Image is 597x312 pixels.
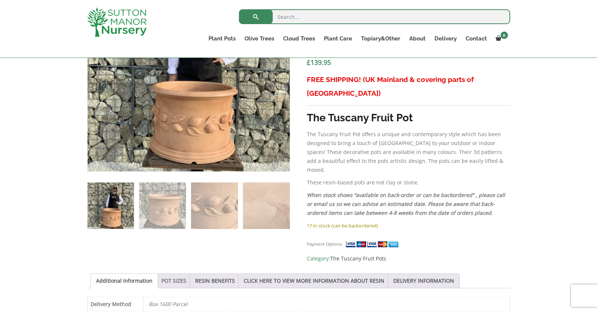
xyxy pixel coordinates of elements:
[161,274,186,288] a: POT SIZES
[307,191,505,216] em: When stock shows “available on back-order or can be backordered” , please call or email us so we ...
[307,58,331,67] bdi: 139.95
[319,33,357,44] a: Plant Care
[405,33,430,44] a: About
[240,33,279,44] a: Olive Trees
[307,73,510,100] h3: FREE SHIPPING! (UK Mainland & covering parts of [GEOGRAPHIC_DATA])
[307,178,510,187] p: These resin-based pots are not clay or stone.
[244,274,384,288] a: CLICK HERE TO VIEW MORE INFORMATION ABOUT RESIN
[307,112,413,124] strong: The Tuscany Fruit Pot
[239,9,510,24] input: Search...
[279,33,319,44] a: Cloud Trees
[243,183,289,229] img: The Tuscany Fruit Pot 50 Colour Terracotta - Image 4
[307,241,343,247] small: Payment Options:
[430,33,461,44] a: Delivery
[393,274,454,288] a: DELIVERY INFORMATION
[461,33,491,44] a: Contact
[307,221,510,230] p: 17 in stock (can be backordered)
[307,58,311,67] span: £
[87,297,510,311] table: Product Details
[87,7,147,37] img: logo
[345,240,401,248] img: payment supported
[491,33,510,44] a: 0
[87,297,143,311] th: Delivery Method
[330,255,386,262] a: The Tuscany Fruit Pots
[191,183,237,229] img: The Tuscany Fruit Pot 50 Colour Terracotta - Image 3
[204,33,240,44] a: Plant Pots
[88,183,134,229] img: The Tuscany Fruit Pot 50 Colour Terracotta
[501,32,508,39] span: 0
[307,254,510,263] span: Category:
[96,274,152,288] a: Additional information
[357,33,405,44] a: Topiary&Other
[307,130,510,174] p: The Tuscany Fruit Pot offers a unique and contemporary style which has been designed to bring a t...
[139,183,186,229] img: The Tuscany Fruit Pot 50 Colour Terracotta - Image 2
[195,274,235,288] a: RESIN BENEFITS
[149,297,504,311] p: Box 1600 Parcel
